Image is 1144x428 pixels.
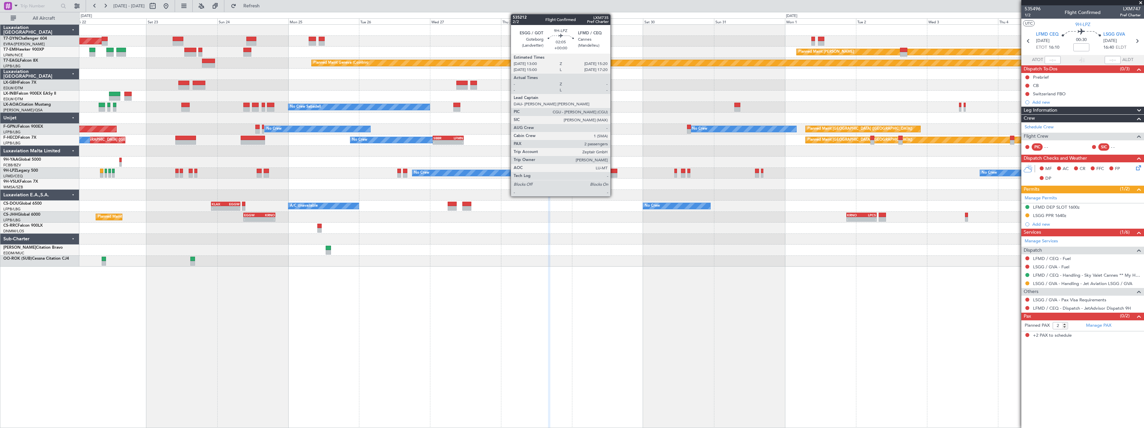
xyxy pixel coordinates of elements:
span: LX-GBH [3,81,18,85]
div: KLAX [212,202,226,206]
a: LFMD / CEQ - Fuel [1033,256,1071,261]
div: LSGG PPR 1640z [1033,213,1066,218]
span: CS-DOU [3,202,19,206]
span: Services [1024,229,1041,236]
div: LPCS [861,213,876,217]
div: - [212,206,226,210]
div: Planned Maint Geneva (Cointrin) [313,58,368,68]
div: No Crew Sabadell [290,102,321,112]
div: PIC [1032,143,1043,151]
a: LX-INBFalcon 900EX EASy II [3,92,56,96]
a: 9H-YAAGlobal 5000 [3,158,41,162]
span: Pref Charter [1120,12,1141,18]
div: Wed 3 [927,18,998,24]
a: WMSA/SZB [3,185,23,190]
div: No Crew [352,135,367,145]
span: F-GPNJ [3,125,18,129]
span: CS-RRC [3,224,18,228]
div: - [847,217,862,221]
span: LFMD CEQ [1036,31,1059,38]
div: Mon 1 [785,18,856,24]
div: Flight Confirmed [1065,9,1101,16]
span: 00:30 [1076,37,1087,43]
div: Sat 23 [146,18,217,24]
span: [DATE] [1103,38,1117,44]
span: LSGG GVA [1103,31,1125,38]
span: (0/2) [1120,312,1130,319]
div: KRNO [259,213,275,217]
div: Sun 24 [217,18,288,24]
span: [DATE] [1036,38,1050,44]
div: [DATE] [81,13,92,19]
span: ALDT [1122,57,1133,63]
div: LFMN [448,136,463,140]
span: FP [1115,166,1120,172]
span: 535496 [1025,5,1041,12]
span: 9H-LPZ [1075,21,1090,28]
button: Refresh [228,1,268,11]
div: - [226,206,240,210]
span: All Aircraft [17,16,70,21]
span: ATOT [1032,57,1043,63]
a: 9H-VSLKFalcon 7X [3,180,38,184]
a: 9H-LPZLegacy 500 [3,169,38,173]
span: T7-DYN [3,37,18,41]
span: F-HECD [3,136,18,140]
div: KRNO [847,213,862,217]
span: Dispatch [1024,247,1042,254]
span: 9H-LPZ [3,169,17,173]
div: [DATE] [786,13,797,19]
div: Fri 29 [572,18,643,24]
a: Manage Permits [1025,195,1057,202]
div: Planned Maint [GEOGRAPHIC_DATA] ([GEOGRAPHIC_DATA]) [54,135,159,145]
a: LSGG / GVA - Handling - Jet Aviation LSGG / GVA [1033,281,1132,286]
div: - [259,217,275,221]
span: LX-INB [3,92,16,96]
div: LFMD DEP SLOT 1600z [1033,204,1080,210]
div: SBBR [433,136,448,140]
span: ELDT [1116,44,1126,51]
a: CS-DOUGlobal 6500 [3,202,42,206]
span: +2 PAX to schedule [1033,332,1072,339]
span: Pax [1024,313,1031,320]
span: Dispatch Checks and Weather [1024,155,1087,162]
div: No Crew [645,201,660,211]
div: Planned Maint [GEOGRAPHIC_DATA] ([GEOGRAPHIC_DATA]) [98,212,203,222]
span: (1/2) [1120,185,1130,192]
div: Thu 4 [998,18,1069,24]
a: F-HECDFalcon 7X [3,136,36,140]
a: FCBB/BZV [3,163,21,168]
span: T7-EMI [3,48,16,52]
div: No Crew [414,168,429,178]
a: LX-AOACitation Mustang [3,103,51,107]
div: SIC [1098,143,1109,151]
a: Manage Services [1025,238,1058,245]
div: No Crew [692,124,707,134]
span: 9H-YAA [3,158,18,162]
span: AC [1063,166,1069,172]
a: Schedule Crew [1025,124,1054,131]
span: OO-ROK (SUB) [3,257,32,261]
a: CS-JHHGlobal 6000 [3,213,40,217]
span: Flight Crew [1024,133,1048,140]
div: Mon 25 [288,18,359,24]
a: LFMD / CEQ - Handling - Sky Valet Cannes ** My Handling**LFMD / CEQ [1033,272,1141,278]
div: - [433,140,448,144]
input: Trip Number [20,1,59,11]
a: EDLW/DTM [3,97,23,102]
span: LXM747 [1120,5,1141,12]
span: (0/3) [1120,65,1130,72]
a: OO-ROK (SUB)Cessna Citation CJ4 [3,257,69,261]
div: Sun 31 [714,18,785,24]
a: Manage PAX [1086,322,1111,329]
span: ETOT [1036,44,1047,51]
div: Fri 22 [75,18,146,24]
div: - [448,140,463,144]
input: --:-- [1045,56,1061,64]
button: All Aircraft [7,13,72,24]
button: UTC [1023,20,1035,26]
div: Sat 30 [643,18,714,24]
div: Planned Maint [GEOGRAPHIC_DATA] ([GEOGRAPHIC_DATA]) [807,135,912,145]
div: - [244,217,259,221]
span: T7-EAGL [3,59,20,63]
